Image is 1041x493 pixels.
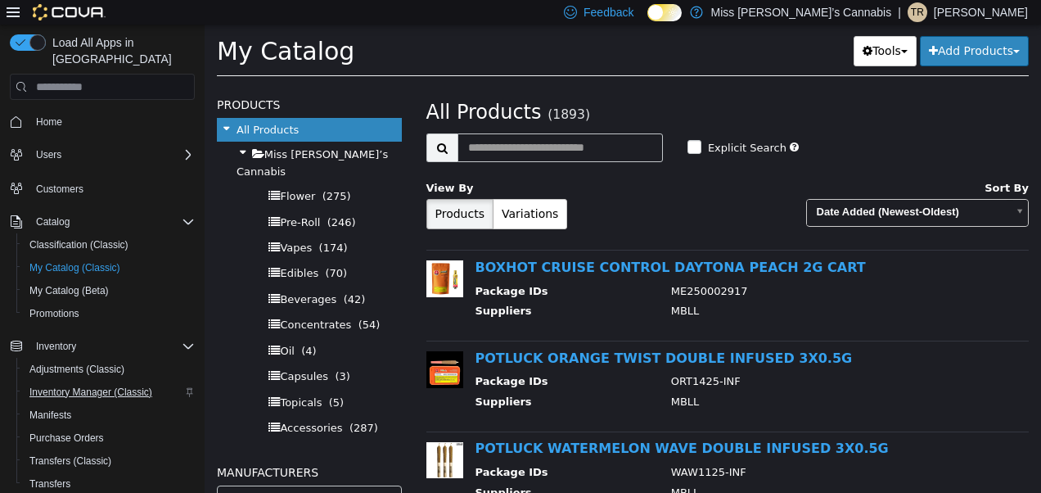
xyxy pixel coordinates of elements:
[29,337,195,356] span: Inventory
[16,279,201,302] button: My Catalog (Beta)
[454,278,821,299] td: MBLL
[584,4,633,20] span: Feedback
[271,349,454,369] th: Package IDs
[29,212,76,232] button: Catalog
[29,455,111,468] span: Transfers (Classic)
[911,2,924,22] span: TR
[271,326,648,341] a: POTLUCK ORANGE TWIST DOUBLE INFUSED 3X0.5G
[139,269,161,281] span: (42)
[23,258,127,278] a: My Catalog (Classic)
[12,70,197,90] h5: Products
[29,432,104,445] span: Purchase Orders
[222,157,269,170] span: View By
[29,179,90,199] a: Customers
[29,409,71,422] span: Manifests
[271,235,661,251] a: BOXHOT CRUISE CONTROL DAYTONA PEACH 2G CART
[16,404,201,427] button: Manifests
[454,369,821,390] td: MBLL
[649,11,712,42] button: Tools
[32,99,94,111] span: All Products
[23,382,159,402] a: Inventory Manager (Classic)
[75,192,115,204] span: Pre-Roll
[124,372,139,384] span: (5)
[271,369,454,390] th: Suppliers
[75,165,110,178] span: Flower
[29,337,83,356] button: Inventory
[23,304,195,323] span: Promotions
[120,242,142,255] span: (70)
[130,346,145,358] span: (3)
[23,304,86,323] a: Promotions
[23,235,135,255] a: Classification (Classic)
[29,261,120,274] span: My Catalog (Classic)
[16,381,201,404] button: Inventory Manager (Classic)
[154,294,176,306] span: (54)
[29,212,195,232] span: Catalog
[29,178,195,198] span: Customers
[271,460,454,481] th: Suppliers
[602,174,824,202] a: Date Added (Newest-Oldest)
[222,76,337,99] span: All Products
[36,115,62,129] span: Home
[908,2,927,22] div: Tabitha Robinson
[75,397,137,409] span: Accessories
[75,320,89,332] span: Oil
[16,358,201,381] button: Adjustments (Classic)
[29,386,152,399] span: Inventory Manager (Classic)
[12,438,197,458] h5: Manufacturers
[97,320,111,332] span: (4)
[115,217,143,229] span: (174)
[711,2,892,22] p: Miss [PERSON_NAME]’s Cannabis
[3,176,201,200] button: Customers
[75,217,107,229] span: Vapes
[271,416,684,432] a: POTLUCK WATERMELON WAVE DOUBLE INFUSED 3X0.5G
[29,363,124,376] span: Adjustments (Classic)
[29,145,68,165] button: Users
[29,238,128,251] span: Classification (Classic)
[16,233,201,256] button: Classification (Classic)
[454,440,821,460] td: WAW1125-INF
[33,4,106,20] img: Cova
[934,2,1028,22] p: [PERSON_NAME]
[715,11,824,42] button: Add Products
[23,451,195,471] span: Transfers (Classic)
[23,405,78,425] a: Manifests
[29,112,69,132] a: Home
[23,428,110,448] a: Purchase Orders
[23,405,195,425] span: Manifests
[23,258,195,278] span: My Catalog (Classic)
[454,460,821,481] td: MBLL
[23,281,195,301] span: My Catalog (Beta)
[36,340,76,353] span: Inventory
[12,12,150,41] span: My Catalog
[36,215,70,228] span: Catalog
[75,294,146,306] span: Concentrates
[271,278,454,299] th: Suppliers
[16,302,201,325] button: Promotions
[647,4,682,21] input: Dark Mode
[145,397,173,409] span: (287)
[454,349,821,369] td: ORT1425-INF
[222,327,259,364] img: 150
[343,83,385,97] small: (1893)
[46,34,195,67] span: Load All Apps in [GEOGRAPHIC_DATA]
[16,256,201,279] button: My Catalog (Classic)
[118,165,146,178] span: (275)
[23,451,118,471] a: Transfers (Classic)
[3,110,201,133] button: Home
[23,382,195,402] span: Inventory Manager (Classic)
[454,259,821,279] td: ME250002917
[23,235,195,255] span: Classification (Classic)
[29,307,79,320] span: Promotions
[75,346,124,358] span: Capsules
[222,418,259,455] img: 150
[222,174,289,205] button: Products
[898,2,901,22] p: |
[780,157,824,170] span: Sort By
[23,360,131,379] a: Adjustments (Classic)
[3,335,201,358] button: Inventory
[3,143,201,166] button: Users
[3,210,201,233] button: Catalog
[29,477,70,491] span: Transfers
